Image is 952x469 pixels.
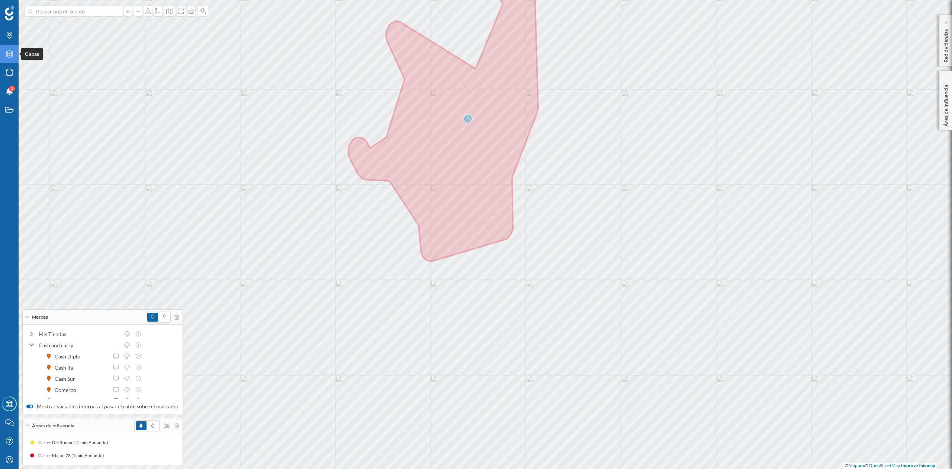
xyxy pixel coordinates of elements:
div: Capas [21,48,43,60]
div: Cash Diplo [55,352,84,360]
span: Soporte [15,5,41,12]
img: Geoblink Logo [5,6,14,20]
a: OpenStreetMap [869,463,900,468]
div: Carrer Major, 78 (5 min Andando) [38,452,108,459]
div: Carrer Del Romaní (5 min Andando) [38,439,112,446]
p: Área de influencia [942,82,950,127]
div: Mis Tiendas [39,330,120,338]
div: Comerco [55,386,80,394]
span: Marcas [32,314,48,320]
div: Cash Sur [55,375,79,383]
label: Mostrar variables internas al pasar el ratón sobre el marcador [26,403,179,410]
a: Mapbox [849,463,865,468]
div: Gmcash [55,397,77,405]
p: Red de tiendas [942,26,950,63]
div: © © [843,463,937,469]
div: Cash and carry [39,341,120,349]
span: Áreas de influencia [32,422,74,429]
div: Cash Ifa [55,364,77,371]
a: Improve this map [901,463,935,468]
span: 3 [11,85,13,92]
